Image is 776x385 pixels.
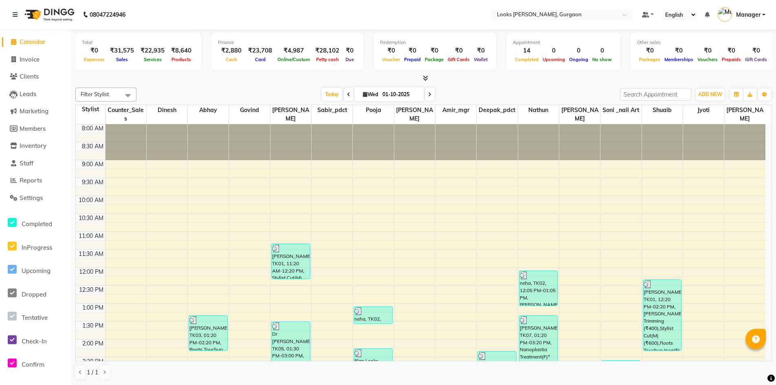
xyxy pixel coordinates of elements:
[312,46,343,55] div: ₹28,102
[270,105,311,124] span: [PERSON_NAME]
[472,57,490,62] span: Wallet
[423,46,446,55] div: ₹0
[662,57,695,62] span: Memberships
[253,57,268,62] span: Card
[361,91,380,97] span: Wed
[637,46,662,55] div: ₹0
[380,46,402,55] div: ₹0
[20,73,39,80] span: Clients
[2,55,69,64] a: Invoice
[559,105,600,124] span: [PERSON_NAME]
[736,11,761,19] span: Manager
[637,39,769,46] div: Other sales
[22,337,47,345] span: Check-In
[380,39,490,46] div: Redemption
[472,46,490,55] div: ₹0
[106,105,146,124] span: Counter_Sales
[642,105,683,115] span: Shuaib
[402,57,423,62] span: Prepaid
[620,88,691,101] input: Search Appointment
[312,105,352,115] span: sabir_pdct
[80,142,105,151] div: 8:30 AM
[2,90,69,99] a: Leads
[229,105,270,115] span: govind
[20,38,46,46] span: Calendar
[77,196,105,205] div: 10:00 AM
[169,57,193,62] span: Products
[82,57,107,62] span: Expenses
[446,57,472,62] span: Gift Cards
[77,250,105,258] div: 11:30 AM
[22,290,46,298] span: Dropped
[435,105,476,115] span: Amir_mgr
[2,124,69,134] a: Members
[224,57,239,62] span: Cash
[245,46,275,55] div: ₹23,708
[2,176,69,185] a: Reports
[272,322,310,374] div: Dr [PERSON_NAME], TK05, 01:30 PM-03:00 PM, Stylist Cut(M) (₹600),[PERSON_NAME] Trimming (₹400),Wa...
[2,159,69,168] a: Staff
[80,178,105,187] div: 9:30 AM
[20,194,43,202] span: Settings
[600,105,641,115] span: Soni _nail art
[90,3,125,26] b: 08047224946
[275,57,312,62] span: Online/Custom
[107,46,137,55] div: ₹31,575
[380,88,421,101] input: 2025-10-01
[695,46,720,55] div: ₹0
[81,321,105,330] div: 1:30 PM
[80,124,105,133] div: 8:00 AM
[77,286,105,294] div: 12:30 PM
[87,368,98,377] span: 1 / 1
[696,89,724,100] button: ADD NEW
[343,46,357,55] div: ₹0
[82,39,195,46] div: Total
[2,194,69,203] a: Settings
[20,90,36,98] span: Leads
[76,105,105,114] div: Stylist
[724,105,765,124] span: [PERSON_NAME]
[22,267,51,275] span: Upcoming
[513,39,614,46] div: Appointment
[354,307,392,323] div: neha, TK02, 01:05 PM-01:35 PM, Eyebrows (₹100)
[643,280,681,350] div: [PERSON_NAME], TK01, 12:20 PM-02:20 PM, [PERSON_NAME] Trimming (₹400),Stylist Cut(M) (₹600),Roots...
[477,105,517,115] span: Deepak_pdct
[81,357,105,366] div: 2:30 PM
[446,46,472,55] div: ₹0
[402,46,423,55] div: ₹0
[272,244,310,279] div: [PERSON_NAME], TK01, 11:20 AM-12:20 PM, Stylist Cut(M) (₹600),[PERSON_NAME] Trimming (₹400)
[168,46,195,55] div: ₹8,640
[423,57,446,62] span: Package
[81,339,105,348] div: 2:00 PM
[683,105,724,115] span: Jyoti
[2,37,69,47] a: Calendar
[718,7,732,22] img: Manager
[698,91,722,97] span: ADD NEW
[80,160,105,169] div: 9:00 AM
[20,125,46,132] span: Members
[394,105,435,124] span: [PERSON_NAME]
[314,57,341,62] span: Petty cash
[275,46,312,55] div: ₹4,987
[354,349,392,365] div: Elan Looks Reception, TK04, 02:15 PM-02:45 PM, Eyebrows (₹100)
[513,57,541,62] span: Completed
[541,57,567,62] span: Upcoming
[22,220,52,228] span: Completed
[189,316,227,350] div: [PERSON_NAME], TK03, 01:20 PM-02:20 PM, Roots Touchup Inoa(F) (₹1500)
[590,46,614,55] div: 0
[77,214,105,222] div: 10:30 AM
[513,46,541,55] div: 14
[142,57,164,62] span: Services
[77,232,105,240] div: 11:00 AM
[662,46,695,55] div: ₹0
[188,105,229,115] span: abhay
[114,57,130,62] span: Sales
[518,105,559,115] span: Nathun
[322,88,342,101] span: Today
[343,57,356,62] span: Due
[22,314,48,321] span: Tentative
[353,105,393,115] span: pooja
[590,57,614,62] span: No show
[20,159,33,167] span: Staff
[22,244,52,251] span: InProgress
